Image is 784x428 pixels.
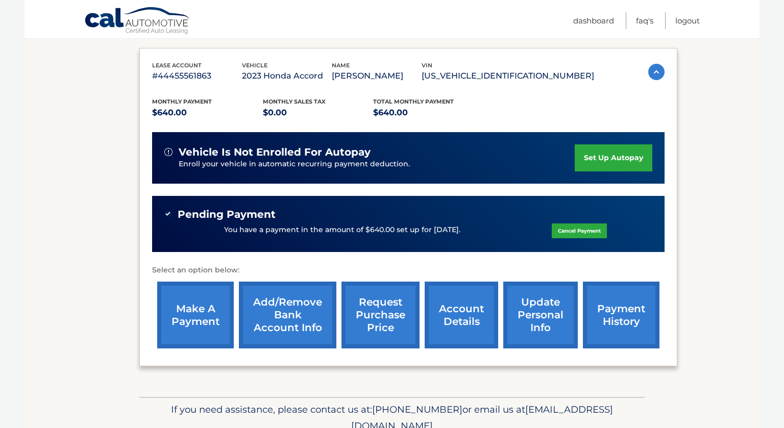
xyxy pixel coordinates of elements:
span: Monthly sales Tax [263,98,326,105]
span: Monthly Payment [152,98,212,105]
p: [PERSON_NAME] [332,69,422,83]
span: vehicle is not enrolled for autopay [179,146,371,159]
a: Dashboard [573,12,614,29]
p: $640.00 [152,106,263,120]
span: [PHONE_NUMBER] [372,404,462,415]
a: payment history [583,282,659,348]
p: You have a payment in the amount of $640.00 set up for [DATE]. [224,224,460,236]
a: set up autopay [575,144,652,171]
a: Logout [675,12,700,29]
p: Enroll your vehicle in automatic recurring payment deduction. [179,159,575,170]
p: [US_VEHICLE_IDENTIFICATION_NUMBER] [422,69,594,83]
p: 2023 Honda Accord [242,69,332,83]
p: Select an option below: [152,264,665,276]
a: FAQ's [636,12,653,29]
span: vehicle [242,62,267,69]
span: Total Monthly Payment [373,98,454,105]
p: $0.00 [263,106,374,120]
p: #44455561863 [152,69,242,83]
a: make a payment [157,282,234,348]
span: vin [422,62,432,69]
a: Cancel Payment [552,223,607,238]
p: $640.00 [373,106,484,120]
a: Add/Remove bank account info [239,282,336,348]
a: Cal Automotive [84,7,191,36]
span: name [332,62,350,69]
a: request purchase price [341,282,420,348]
img: check-green.svg [164,210,171,217]
span: Pending Payment [178,208,276,221]
span: lease account [152,62,202,69]
a: account details [425,282,498,348]
img: alert-white.svg [164,148,173,156]
a: update personal info [503,282,578,348]
img: accordion-active.svg [648,64,665,80]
